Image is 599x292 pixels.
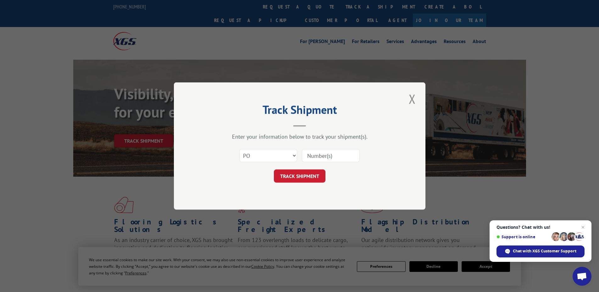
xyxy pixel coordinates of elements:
[573,267,591,286] a: Open chat
[302,149,360,162] input: Number(s)
[407,90,418,107] button: Close modal
[496,225,585,230] span: Questions? Chat with us!
[205,133,394,140] div: Enter your information below to track your shipment(s).
[496,245,585,257] span: Chat with XGS Customer Support
[205,105,394,117] h2: Track Shipment
[274,169,325,183] button: TRACK SHIPMENT
[513,248,576,254] span: Chat with XGS Customer Support
[496,234,549,239] span: Support is online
